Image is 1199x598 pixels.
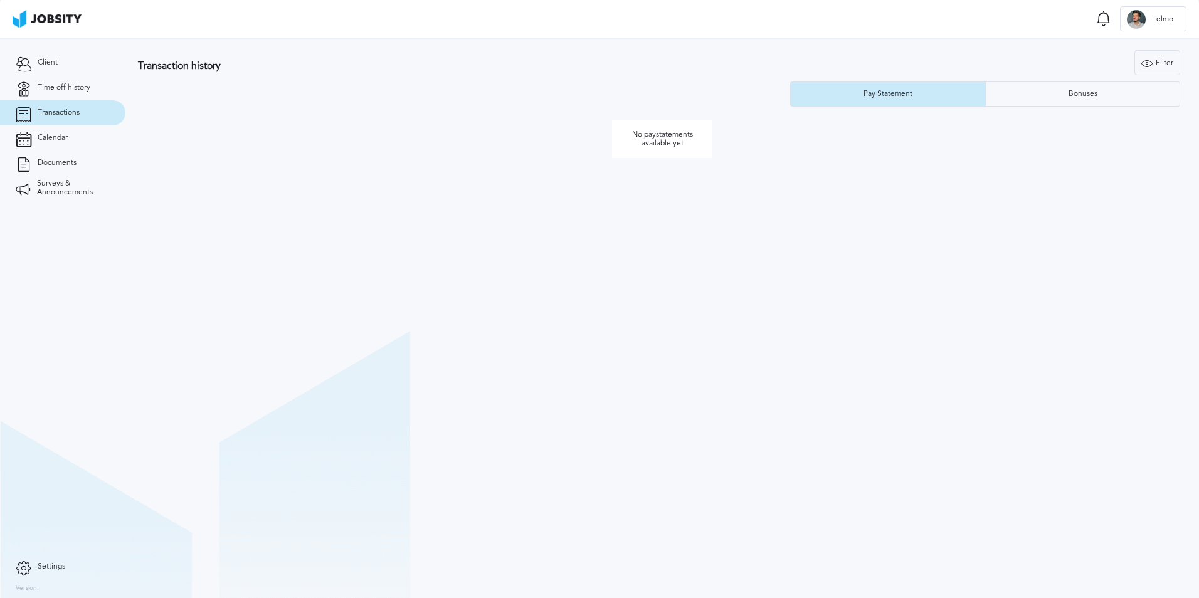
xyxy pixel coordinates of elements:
[1146,15,1180,24] span: Telmo
[38,83,90,92] span: Time off history
[38,134,68,142] span: Calendar
[1134,50,1180,75] button: Filter
[1120,6,1186,31] button: TTelmo
[13,10,82,28] img: ab4bad089aa723f57921c736e9817d99.png
[857,90,919,98] div: Pay Statement
[38,108,80,117] span: Transactions
[985,81,1180,107] button: Bonuses
[790,81,985,107] button: Pay Statement
[37,179,110,197] span: Surveys & Announcements
[138,60,709,71] h3: Transaction history
[38,562,65,571] span: Settings
[1135,51,1180,76] div: Filter
[16,585,39,592] label: Version:
[38,58,58,67] span: Client
[1127,10,1146,29] div: T
[612,120,712,158] p: No paystatements available yet
[1062,90,1104,98] div: Bonuses
[38,159,77,167] span: Documents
